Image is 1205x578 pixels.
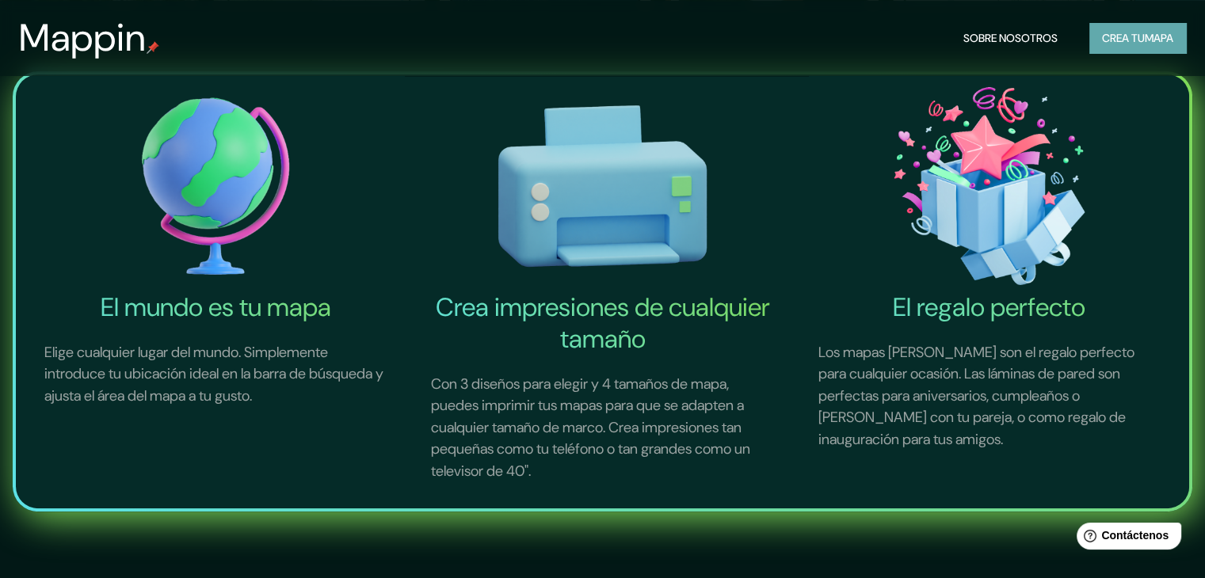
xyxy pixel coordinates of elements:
[957,23,1064,53] button: Sobre nosotros
[101,291,331,324] font: El mundo es tu mapa
[893,291,1085,324] font: El regalo perfecto
[818,343,1134,449] font: Los mapas [PERSON_NAME] son el regalo perfecto para cualquier ocasión. Las láminas de pared son p...
[412,81,792,291] img: Crea impresiones de cualquier tamaño-icono
[963,31,1058,45] font: Sobre nosotros
[19,13,147,63] font: Mappin
[1145,31,1173,45] font: mapa
[147,41,159,54] img: pin de mapeo
[1102,31,1145,45] font: Crea tu
[431,375,750,481] font: Con 3 diseños para elegir y 4 tamaños de mapa, puedes imprimir tus mapas para que se adapten a cu...
[799,81,1180,291] img: El icono del regalo perfecto
[1089,23,1186,53] button: Crea tumapa
[435,291,769,356] font: Crea impresiones de cualquier tamaño
[1064,516,1188,561] iframe: Lanzador de widgets de ayuda
[44,343,383,405] font: Elige cualquier lugar del mundo. Simplemente introduce tu ubicación ideal en la barra de búsqueda...
[25,81,406,291] img: El mundo es tu icono de mapa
